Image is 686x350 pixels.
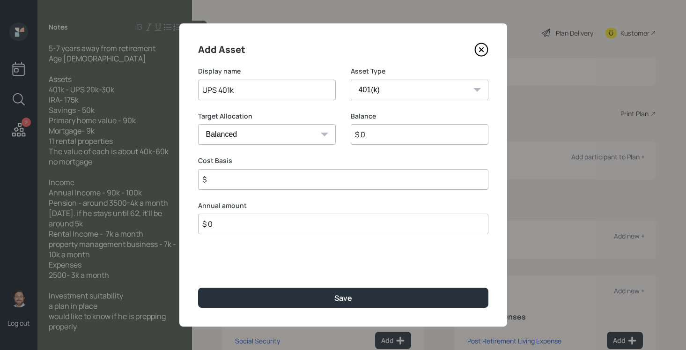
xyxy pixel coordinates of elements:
label: Annual amount [198,201,488,210]
label: Display name [198,67,336,76]
label: Cost Basis [198,156,488,165]
label: Target Allocation [198,112,336,121]
div: Save [334,293,352,303]
button: Save [198,288,488,308]
h4: Add Asset [198,42,245,57]
label: Balance [351,112,488,121]
label: Asset Type [351,67,488,76]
